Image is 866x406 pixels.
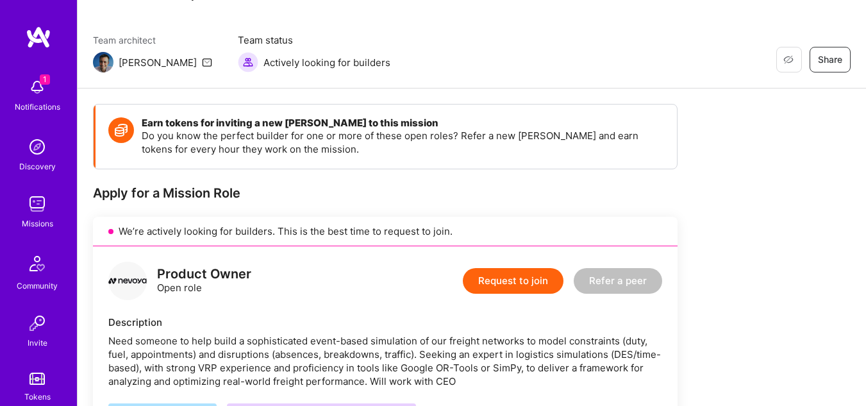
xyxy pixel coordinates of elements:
img: logo [26,26,51,49]
img: Invite [24,310,50,336]
div: Notifications [15,100,60,114]
img: teamwork [24,191,50,217]
span: Actively looking for builders [263,56,390,69]
img: Team Architect [93,52,113,72]
span: Share [818,53,842,66]
div: Need someone to help build a sophisticated event-based simulation of our freight networks to mode... [108,334,662,388]
button: Request to join [463,268,563,294]
div: Apply for a Mission Role [93,185,678,201]
img: Community [22,248,53,279]
img: tokens [29,373,45,385]
div: We’re actively looking for builders. This is the best time to request to join. [93,217,678,246]
span: 1 [40,74,50,85]
div: Description [108,316,662,329]
div: Discovery [19,160,56,173]
div: Invite [28,336,47,350]
img: Token icon [108,117,134,143]
i: icon EyeClosed [783,55,794,65]
div: Open role [157,267,251,294]
span: Team status [238,33,390,47]
img: Actively looking for builders [238,52,258,72]
h4: Earn tokens for inviting a new [PERSON_NAME] to this mission [142,117,664,129]
button: Refer a peer [574,268,662,294]
button: Share [810,47,851,72]
img: logo [108,262,147,300]
div: Missions [22,217,53,230]
span: Team architect [93,33,212,47]
p: Do you know the perfect builder for one or more of these open roles? Refer a new [PERSON_NAME] an... [142,129,664,156]
div: Community [17,279,58,292]
img: discovery [24,134,50,160]
i: icon Mail [202,57,212,67]
div: [PERSON_NAME] [119,56,197,69]
div: Tokens [24,390,51,403]
img: bell [24,74,50,100]
div: Product Owner [157,267,251,281]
